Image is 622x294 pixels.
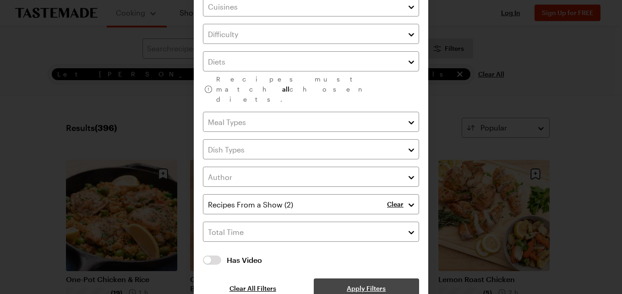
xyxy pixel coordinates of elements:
button: Clear Recipes From a Show filter [387,200,404,208]
p: Clear [387,200,404,208]
input: Recipes From a Show (2) [203,194,419,214]
input: Difficulty [203,24,419,44]
span: Has Video [227,255,419,266]
input: Diets [203,51,419,71]
button: Clear All Filters [203,284,303,293]
input: Dish Types [203,139,419,159]
input: Author [203,167,419,187]
span: Clear All Filters [229,284,276,293]
span: all [282,85,289,93]
input: Meal Types [203,112,419,132]
p: Recipes must match chosen diets. [216,74,419,104]
span: Apply Filters [347,284,386,293]
input: Total Time [203,222,419,242]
